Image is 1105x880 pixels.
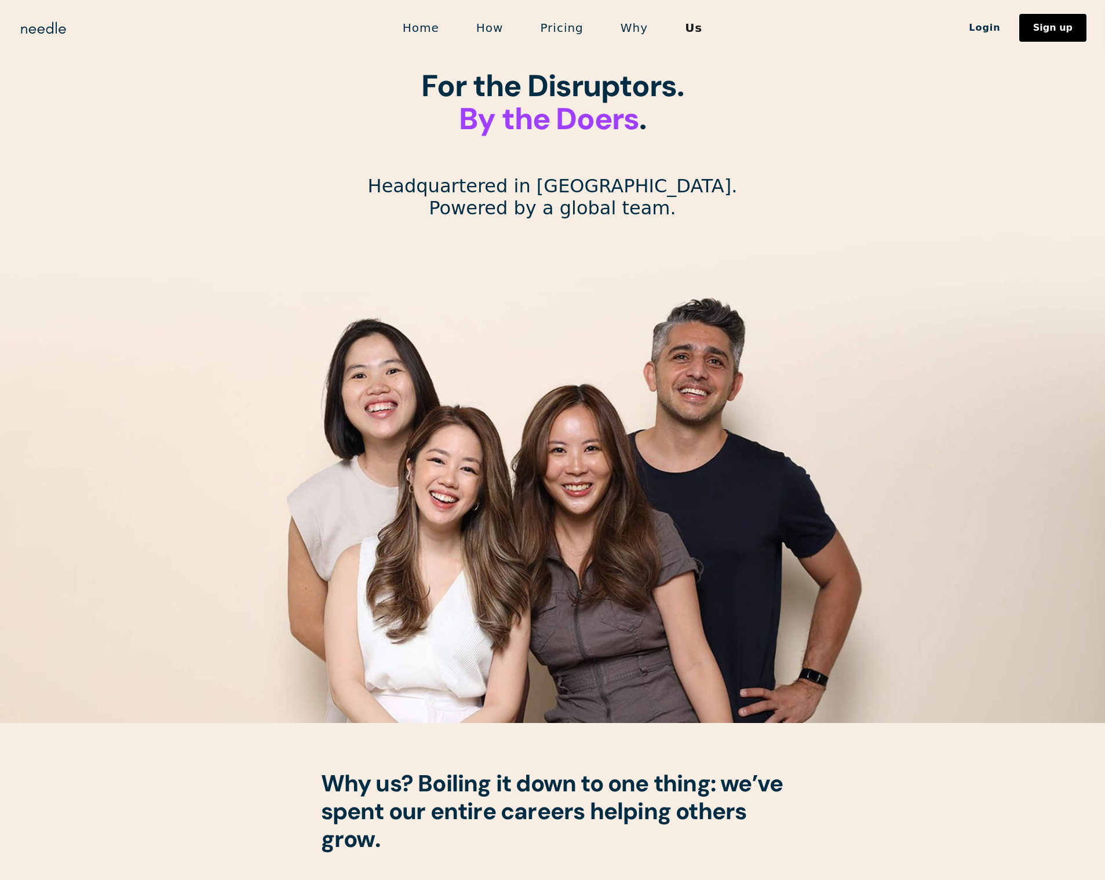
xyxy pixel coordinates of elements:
span: By the Doers [459,99,640,138]
h1: For the Disruptors. ‍ . ‍ [421,70,683,169]
a: Login [950,18,1019,38]
h2: Why us? Boiling it down to one thing: we’ve spent our entire careers helping others grow. [321,769,785,853]
p: Headquartered in [GEOGRAPHIC_DATA]. Powered by a global team. [368,175,738,220]
a: Why [602,16,666,40]
a: Pricing [521,16,601,40]
a: Home [384,16,458,40]
div: Sign up [1033,23,1073,32]
a: Us [666,16,721,40]
a: How [458,16,522,40]
a: Sign up [1019,14,1086,42]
